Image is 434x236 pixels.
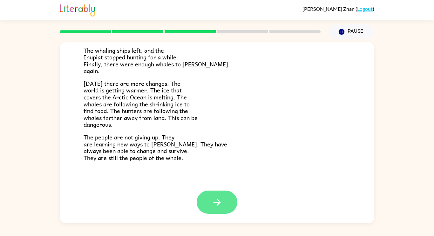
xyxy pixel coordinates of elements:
span: The whaling ships left, and the Inupiat stopped hunting for a while. Finally, there were enough w... [84,46,228,76]
span: [DATE] there are more changes. The world is getting warmer. The ice that covers the Arctic Ocean ... [84,79,198,129]
span: The people are not giving up. They are learning new ways to [PERSON_NAME]. They have always been ... [84,132,227,162]
span: [PERSON_NAME] Zhan [302,6,356,12]
a: Logout [357,6,373,12]
img: Literably [60,3,95,17]
button: Pause [328,24,374,39]
div: ( ) [302,6,374,12]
